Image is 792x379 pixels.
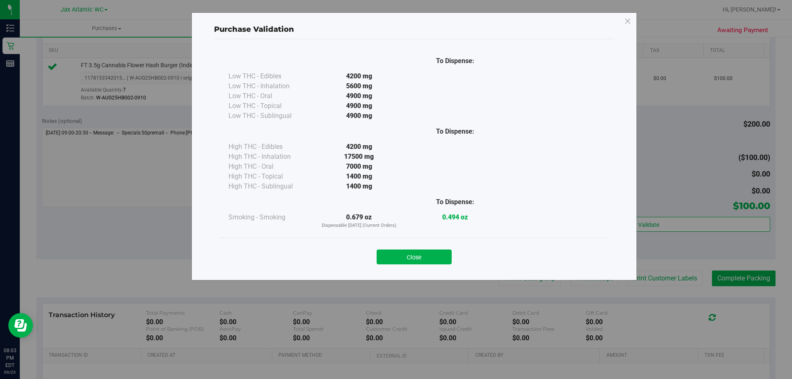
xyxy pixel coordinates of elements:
div: 17500 mg [311,152,407,162]
div: Low THC - Sublingual [229,111,311,121]
div: 1400 mg [311,172,407,181]
div: Low THC - Edibles [229,71,311,81]
div: To Dispense: [407,56,503,66]
div: 0.679 oz [311,212,407,229]
div: Low THC - Oral [229,91,311,101]
div: 4900 mg [311,91,407,101]
div: To Dispense: [407,127,503,137]
div: To Dispense: [407,197,503,207]
div: High THC - Edibles [229,142,311,152]
div: 4200 mg [311,142,407,152]
div: 7000 mg [311,162,407,172]
div: Low THC - Topical [229,101,311,111]
div: Smoking - Smoking [229,212,311,222]
strong: 0.494 oz [442,213,468,221]
button: Close [377,250,452,264]
span: Purchase Validation [214,25,294,34]
div: High THC - Topical [229,172,311,181]
div: 1400 mg [311,181,407,191]
div: High THC - Oral [229,162,311,172]
div: 4900 mg [311,101,407,111]
iframe: Resource center [8,313,33,338]
div: Low THC - Inhalation [229,81,311,91]
div: 4200 mg [311,71,407,81]
div: High THC - Sublingual [229,181,311,191]
div: 4900 mg [311,111,407,121]
div: High THC - Inhalation [229,152,311,162]
div: 5600 mg [311,81,407,91]
p: Dispensable [DATE] (Current Orders) [311,222,407,229]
